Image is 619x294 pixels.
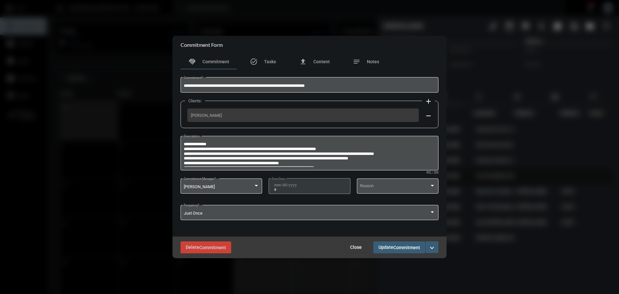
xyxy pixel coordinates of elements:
mat-icon: task_alt [250,58,258,66]
mat-icon: file_upload [299,58,307,66]
span: Delete [186,245,226,250]
button: UpdateCommitment [373,241,425,253]
label: Clients: [185,98,205,103]
mat-icon: notes [353,58,360,66]
span: Tasks [264,59,276,64]
button: Close [345,241,367,253]
span: Commitment [199,245,226,250]
button: DeleteCommitment [181,241,231,253]
span: Commitment [202,59,229,64]
span: Content [313,59,330,64]
mat-icon: handshake [188,58,196,66]
span: Notes [367,59,379,64]
span: Close [350,245,362,250]
mat-icon: add [425,97,432,105]
mat-icon: expand_more [428,244,436,252]
span: [PERSON_NAME] [184,185,215,189]
span: Commitment [393,245,420,250]
span: [PERSON_NAME] [191,113,415,118]
mat-hint: 492 / 200 [426,171,438,175]
h2: Commitment Form [181,42,223,48]
mat-icon: remove [425,112,432,120]
span: Just Once [184,211,202,216]
span: Update [378,245,420,250]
